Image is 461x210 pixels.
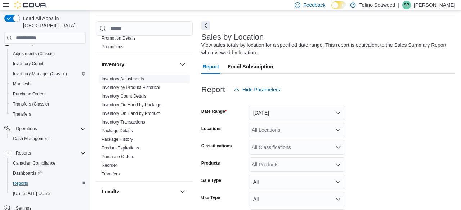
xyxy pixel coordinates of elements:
button: Inventory Count [7,59,89,69]
input: Dark Mode [331,1,346,9]
p: | [398,1,399,9]
button: Canadian Compliance [7,158,89,168]
span: Transfers (Classic) [13,101,49,107]
a: Package History [102,137,133,142]
span: Manifests [10,80,86,88]
a: Promotions [102,44,124,49]
a: Reorder [102,163,117,168]
p: [PERSON_NAME] [414,1,455,9]
span: Hide Parameters [242,86,280,93]
span: Reports [13,149,86,157]
button: Reports [13,149,34,157]
span: Adjustments (Classic) [13,51,55,57]
span: Cash Management [13,136,49,142]
span: SB [404,1,409,9]
div: Steve Bick [402,1,411,9]
a: Transfers [10,110,34,119]
button: Open list of options [335,127,341,133]
span: Reports [10,179,86,188]
button: Inventory Manager (Classic) [7,69,89,79]
span: Inventory Count Details [102,93,147,99]
button: All [249,192,345,206]
span: Reports [13,180,28,186]
span: Operations [13,124,86,133]
a: Inventory Count [10,59,46,68]
span: Reports [16,150,31,156]
div: Inventory [96,75,193,181]
button: All [249,175,345,189]
span: Product Expirations [102,145,139,151]
button: [DATE] [249,106,345,120]
a: Manifests [10,80,34,88]
h3: Sales by Location [201,33,264,41]
span: Cash Management [10,134,86,143]
span: Inventory Count [10,59,86,68]
span: Email Subscription [228,59,273,74]
a: Inventory by Product Historical [102,85,160,90]
button: Inventory [178,60,187,69]
a: Adjustments (Classic) [10,49,58,58]
a: Product Expirations [102,146,139,151]
span: Promotions [102,44,124,50]
span: Canadian Compliance [13,160,55,166]
a: Inventory Transactions [102,120,145,125]
a: Inventory Manager (Classic) [10,70,70,78]
span: Purchase Orders [13,91,46,97]
a: Inventory On Hand by Package [102,102,162,107]
span: Transfers (Classic) [10,100,86,108]
span: Inventory Manager (Classic) [13,71,67,77]
label: Locations [201,126,222,131]
a: Transfers (Classic) [10,100,52,108]
span: Transfers [102,171,120,177]
button: Purchase Orders [7,89,89,99]
label: Classifications [201,143,232,149]
a: Canadian Compliance [10,159,58,167]
a: Dashboards [7,168,89,178]
span: Purchase Orders [10,90,86,98]
label: Products [201,160,220,166]
span: Inventory On Hand by Package [102,102,162,108]
a: Inventory On Hand by Product [102,111,160,116]
h3: Loyalty [102,188,119,195]
a: Inventory Count Details [102,94,147,99]
span: Transfers [13,111,31,117]
span: Manifests [13,81,31,87]
span: Feedback [303,1,325,9]
div: Discounts & Promotions [96,25,193,54]
button: Open list of options [335,162,341,167]
a: Purchase Orders [102,154,134,159]
span: Load All Apps in [GEOGRAPHIC_DATA] [20,15,86,29]
button: Transfers (Classic) [7,99,89,109]
p: Tofino Seaweed [359,1,395,9]
label: Use Type [201,195,220,201]
button: Loyalty [102,188,177,195]
button: Cash Management [7,134,89,144]
span: Canadian Compliance [10,159,86,167]
button: Operations [1,124,89,134]
button: Reports [7,178,89,188]
span: [US_STATE] CCRS [13,191,50,196]
a: Cash Management [10,134,52,143]
button: Inventory [102,61,177,68]
span: Operations [16,126,37,131]
span: Inventory Transactions [102,119,145,125]
div: View sales totals by location for a specified date range. This report is equivalent to the Sales ... [201,41,452,57]
button: Manifests [7,79,89,89]
button: Reports [1,148,89,158]
span: Washington CCRS [10,189,86,198]
button: Loyalty [178,187,187,196]
button: Transfers [7,109,89,119]
button: [US_STATE] CCRS [7,188,89,198]
label: Date Range [201,108,227,114]
span: Inventory Manager (Classic) [10,70,86,78]
span: Dashboards [10,169,86,178]
h3: Report [201,85,225,94]
a: Package Details [102,128,133,133]
span: Adjustments (Classic) [10,49,86,58]
button: Hide Parameters [231,82,283,97]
